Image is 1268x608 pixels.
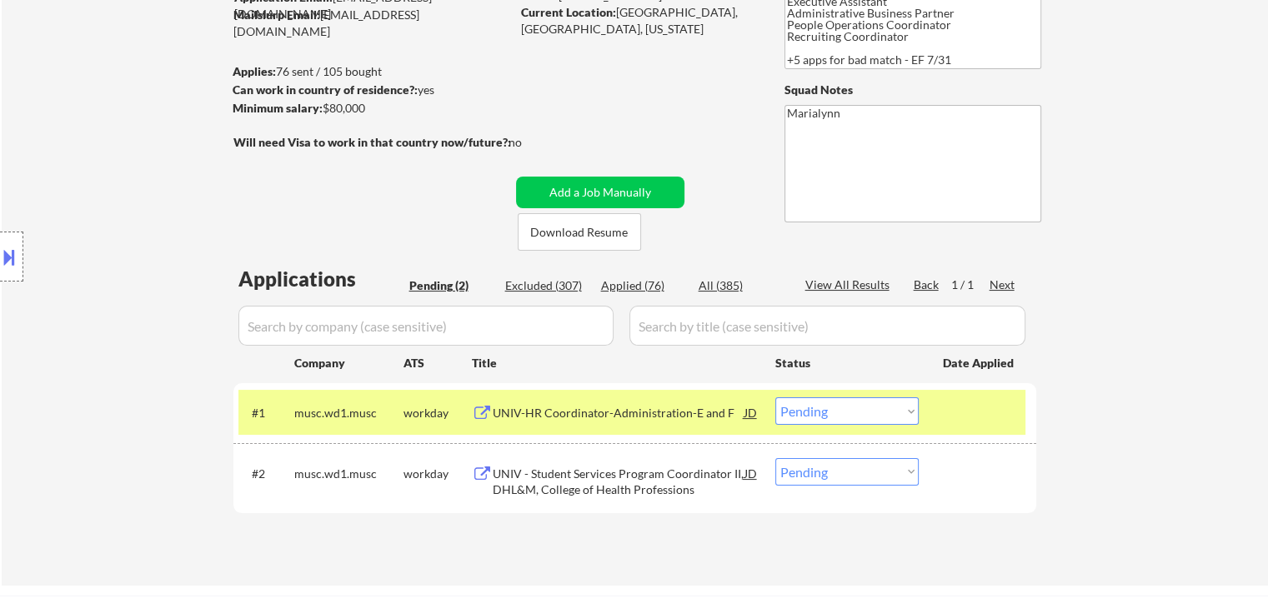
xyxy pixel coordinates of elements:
div: Pending (2) [409,277,493,294]
div: UNIV - Student Services Program Coordinator II, DHL&M, College of Health Professions [493,466,744,498]
div: JD [743,458,759,488]
div: JD [743,397,759,427]
div: Back [914,277,940,293]
strong: Minimum salary: [233,101,323,115]
strong: Can work in country of residence?: [233,82,418,97]
div: workday [403,405,472,421]
div: All (385) [699,277,782,294]
strong: Will need Visa to work in that country now/future?: [233,135,511,149]
div: Title [472,355,759,371]
div: 1 / 1 [951,277,990,293]
div: 76 sent / 105 bought [233,63,510,80]
div: $80,000 [233,100,510,117]
input: Search by title (case sensitive) [629,306,1025,346]
div: Squad Notes [784,82,1041,98]
button: Download Resume [518,213,641,251]
div: workday [403,466,472,482]
div: [EMAIL_ADDRESS][DOMAIN_NAME] [233,7,510,39]
div: View All Results [805,277,895,293]
div: ATS [403,355,472,371]
strong: Current Location: [521,5,616,19]
div: #2 [252,466,281,482]
div: Next [990,277,1016,293]
div: UNIV-HR Coordinator-Administration-E and F [493,405,744,421]
div: Applied (76) [601,277,684,294]
div: Date Applied [943,355,1016,371]
div: Status [775,347,919,377]
div: Excluded (307) [505,277,589,294]
div: musc.wd1.musc [294,466,403,482]
button: Add a Job Manually [516,177,684,208]
div: yes [233,82,505,98]
div: [GEOGRAPHIC_DATA], [GEOGRAPHIC_DATA], [US_STATE] [521,4,757,37]
div: musc.wd1.musc [294,405,403,421]
strong: Mailslurp Email: [233,7,320,22]
strong: Applies: [233,64,276,78]
div: #1 [252,405,281,421]
div: Company [294,355,403,371]
div: Applications [238,269,403,289]
div: no [509,134,556,151]
input: Search by company (case sensitive) [238,306,614,346]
